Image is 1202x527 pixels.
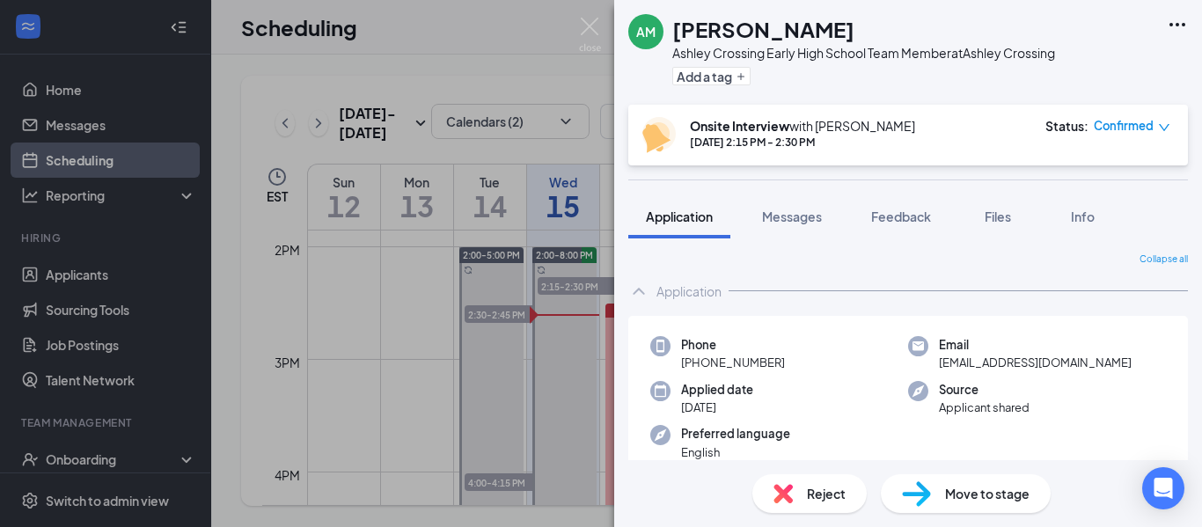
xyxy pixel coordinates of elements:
span: down [1158,121,1170,134]
span: Info [1071,209,1095,224]
span: Feedback [871,209,931,224]
span: Email [939,336,1132,354]
span: [PHONE_NUMBER] [681,354,785,371]
span: Preferred language [681,425,790,443]
span: Files [985,209,1011,224]
div: with [PERSON_NAME] [690,117,915,135]
span: Messages [762,209,822,224]
span: Reject [807,484,846,503]
span: Application [646,209,713,224]
div: Status : [1045,117,1088,135]
div: Application [656,282,722,300]
div: Ashley Crossing Early High School Team Member at Ashley Crossing [672,44,1055,62]
span: Source [939,381,1030,399]
svg: Plus [736,71,746,82]
span: Collapse all [1140,253,1188,267]
b: Onsite Interview [690,118,789,134]
span: Move to stage [945,484,1030,503]
span: Phone [681,336,785,354]
span: [EMAIL_ADDRESS][DOMAIN_NAME] [939,354,1132,371]
span: [DATE] [681,399,753,416]
svg: ChevronUp [628,281,649,302]
span: Applied date [681,381,753,399]
svg: Ellipses [1167,14,1188,35]
span: Confirmed [1094,117,1154,135]
div: [DATE] 2:15 PM - 2:30 PM [690,135,915,150]
div: Open Intercom Messenger [1142,467,1184,509]
h1: [PERSON_NAME] [672,14,854,44]
span: English [681,443,790,461]
div: AM [636,23,656,40]
button: PlusAdd a tag [672,67,751,85]
span: Applicant shared [939,399,1030,416]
